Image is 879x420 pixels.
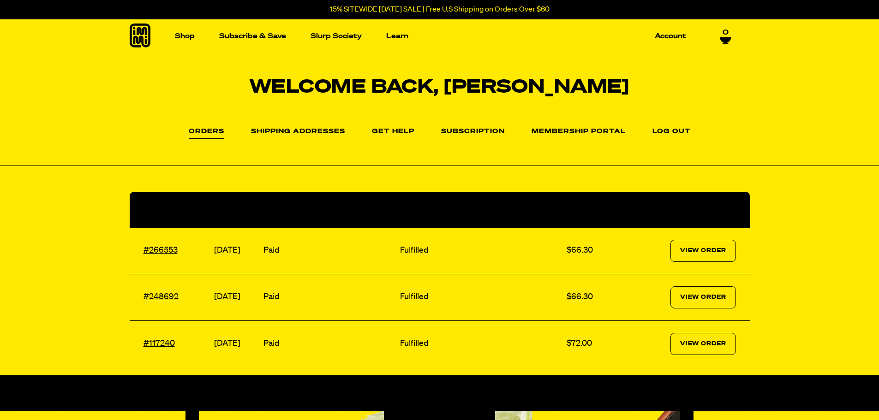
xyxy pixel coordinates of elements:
th: Payment Status [261,192,398,228]
a: Slurp Society [307,29,365,43]
a: Subscription [441,128,505,136]
td: $66.30 [564,228,618,274]
td: [DATE] [212,320,262,367]
th: Fulfillment Status [398,192,564,228]
td: Fulfilled [398,274,564,320]
a: Learn [383,29,412,43]
a: Log out [652,128,691,136]
a: Account [651,29,690,43]
a: Shop [171,29,198,43]
td: Fulfilled [398,228,564,274]
a: #266553 [144,246,178,254]
td: [DATE] [212,228,262,274]
nav: Main navigation [171,19,690,53]
a: 0 [720,29,731,44]
td: Paid [261,228,398,274]
td: Paid [261,274,398,320]
a: Orders [189,128,224,139]
td: $72.00 [564,320,618,367]
td: Paid [261,320,398,367]
a: #248692 [144,293,179,301]
a: Subscribe & Save [215,29,290,43]
a: Shipping Addresses [251,128,345,136]
td: $66.30 [564,274,618,320]
a: View Order [670,333,736,355]
th: Date [212,192,262,228]
a: View Order [670,286,736,308]
p: 15% SITEWIDE [DATE] SALE | Free U.S Shipping on Orders Over $60 [330,6,550,14]
th: Order [130,192,212,228]
a: Get Help [372,128,414,136]
th: Total [564,192,618,228]
td: Fulfilled [398,320,564,367]
a: Membership Portal [532,128,626,136]
span: 0 [723,29,729,37]
a: View Order [670,240,736,262]
a: #117240 [144,339,175,348]
td: [DATE] [212,274,262,320]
